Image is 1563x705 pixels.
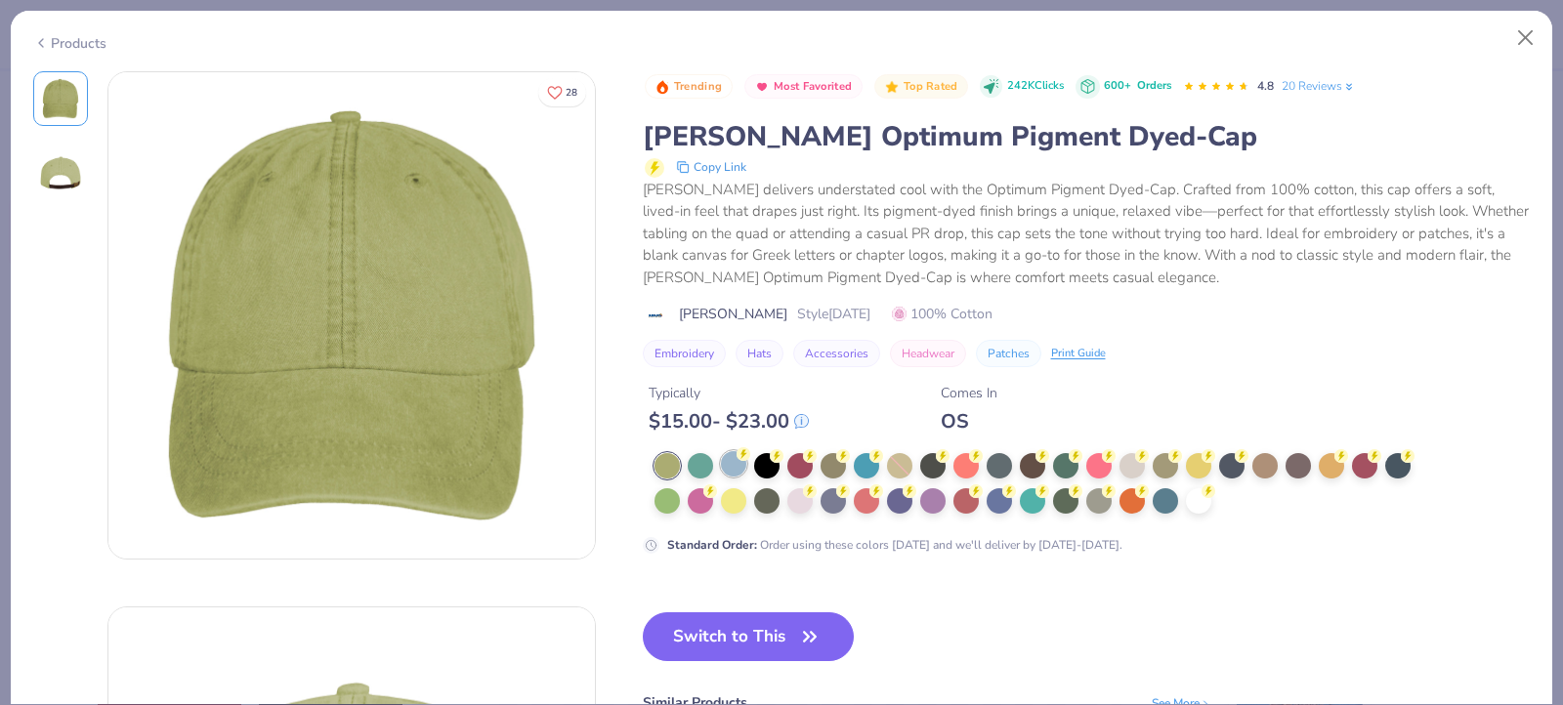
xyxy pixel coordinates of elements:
button: Badge Button [874,74,968,100]
span: Trending [674,81,722,92]
div: Products [33,33,106,54]
button: Patches [976,340,1041,367]
button: Headwear [890,340,966,367]
span: Style [DATE] [797,304,870,324]
span: Orders [1137,78,1171,93]
div: OS [941,409,997,434]
span: 100% Cotton [892,304,993,324]
img: Front [108,72,595,559]
button: Close [1507,20,1544,57]
img: Back [37,149,84,196]
button: Badge Button [645,74,733,100]
div: Comes In [941,383,997,403]
span: Most Favorited [774,81,852,92]
span: 242K Clicks [1007,78,1064,95]
button: Like [538,78,586,106]
div: Typically [649,383,809,403]
button: Badge Button [744,74,863,100]
img: Top Rated sort [884,79,900,95]
button: Switch to This [643,612,855,661]
strong: Standard Order : [667,537,757,553]
div: $ 15.00 - $ 23.00 [649,409,809,434]
span: 4.8 [1257,78,1274,94]
div: 4.8 Stars [1183,71,1249,103]
button: Accessories [793,340,880,367]
img: Front [37,75,84,122]
img: Most Favorited sort [754,79,770,95]
div: [PERSON_NAME] Optimum Pigment Dyed-Cap [643,118,1531,155]
div: 600+ [1104,78,1171,95]
div: [PERSON_NAME] delivers understated cool with the Optimum Pigment Dyed-Cap. Crafted from 100% cott... [643,179,1531,289]
a: 20 Reviews [1282,77,1356,95]
span: Top Rated [904,81,958,92]
div: Order using these colors [DATE] and we'll deliver by [DATE]-[DATE]. [667,536,1122,554]
div: Print Guide [1051,346,1106,362]
button: copy to clipboard [670,155,752,179]
img: Trending sort [655,79,670,95]
img: brand logo [643,308,669,323]
button: Embroidery [643,340,726,367]
span: 28 [566,88,577,98]
button: Hats [736,340,783,367]
span: [PERSON_NAME] [679,304,787,324]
